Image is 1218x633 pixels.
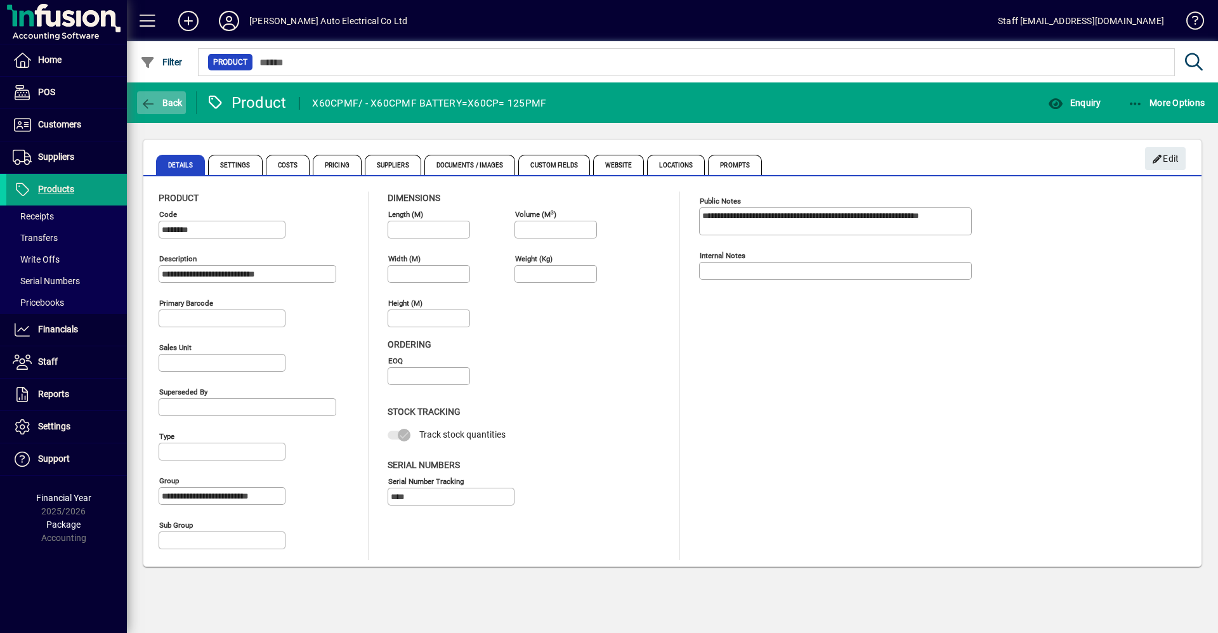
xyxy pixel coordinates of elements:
a: POS [6,77,127,108]
span: Support [38,454,70,464]
span: Stock Tracking [388,407,461,417]
span: Receipts [13,211,54,221]
span: Locations [647,155,705,175]
app-page-header-button: Back [127,91,197,114]
button: Add [168,10,209,32]
mat-label: Sales unit [159,343,192,352]
span: Costs [266,155,310,175]
mat-label: Code [159,210,177,219]
span: Product [213,56,247,69]
span: Transfers [13,233,58,243]
mat-label: Serial Number tracking [388,476,464,485]
span: Financial Year [36,493,91,503]
button: Back [137,91,186,114]
mat-label: Sub group [159,521,193,530]
a: Reports [6,379,127,410]
a: Receipts [6,206,127,227]
a: Serial Numbers [6,270,127,292]
span: Products [38,184,74,194]
span: Write Offs [13,254,60,264]
span: Edit [1152,148,1179,169]
span: Documents / Images [424,155,516,175]
span: Reports [38,389,69,399]
a: Knowledge Base [1177,3,1202,44]
button: Profile [209,10,249,32]
span: Track stock quantities [419,429,506,440]
span: Pricing [313,155,362,175]
a: Support [6,443,127,475]
a: Write Offs [6,249,127,270]
mat-label: Length (m) [388,210,423,219]
span: Custom Fields [518,155,589,175]
span: Pricebooks [13,297,64,308]
mat-label: EOQ [388,356,403,365]
mat-label: Public Notes [700,197,741,206]
span: Suppliers [38,152,74,162]
a: Home [6,44,127,76]
span: POS [38,87,55,97]
mat-label: Height (m) [388,299,422,308]
button: Filter [137,51,186,74]
span: Enquiry [1048,98,1101,108]
span: Serial Numbers [13,276,80,286]
span: Website [593,155,645,175]
span: Financials [38,324,78,334]
mat-label: Type [159,432,174,441]
div: Staff [EMAIL_ADDRESS][DOMAIN_NAME] [998,11,1164,31]
a: Transfers [6,227,127,249]
span: Suppliers [365,155,421,175]
span: Customers [38,119,81,129]
button: More Options [1125,91,1208,114]
sup: 3 [551,209,554,215]
div: Product [206,93,287,113]
span: Settings [208,155,263,175]
span: Filter [140,57,183,67]
a: Suppliers [6,141,127,173]
span: Prompts [708,155,762,175]
mat-label: Volume (m ) [515,210,556,219]
mat-label: Group [159,476,179,485]
span: Staff [38,356,58,367]
mat-label: Weight (Kg) [515,254,553,263]
mat-label: Internal Notes [700,251,745,260]
span: Serial Numbers [388,460,460,470]
mat-label: Description [159,254,197,263]
mat-label: Primary barcode [159,299,213,308]
span: Product [159,193,199,203]
span: Ordering [388,339,431,349]
button: Edit [1145,147,1186,170]
div: X60CPMF/ - X60CPMF BATTERY=X60CP= 125PMF [312,93,546,114]
span: Dimensions [388,193,440,203]
span: More Options [1128,98,1205,108]
a: Settings [6,411,127,443]
span: Package [46,519,81,530]
span: Back [140,98,183,108]
a: Pricebooks [6,292,127,313]
span: Details [156,155,205,175]
button: Enquiry [1045,91,1104,114]
div: [PERSON_NAME] Auto Electrical Co Ltd [249,11,407,31]
a: Customers [6,109,127,141]
a: Staff [6,346,127,378]
mat-label: Superseded by [159,388,207,396]
span: Settings [38,421,70,431]
a: Financials [6,314,127,346]
mat-label: Width (m) [388,254,421,263]
span: Home [38,55,62,65]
